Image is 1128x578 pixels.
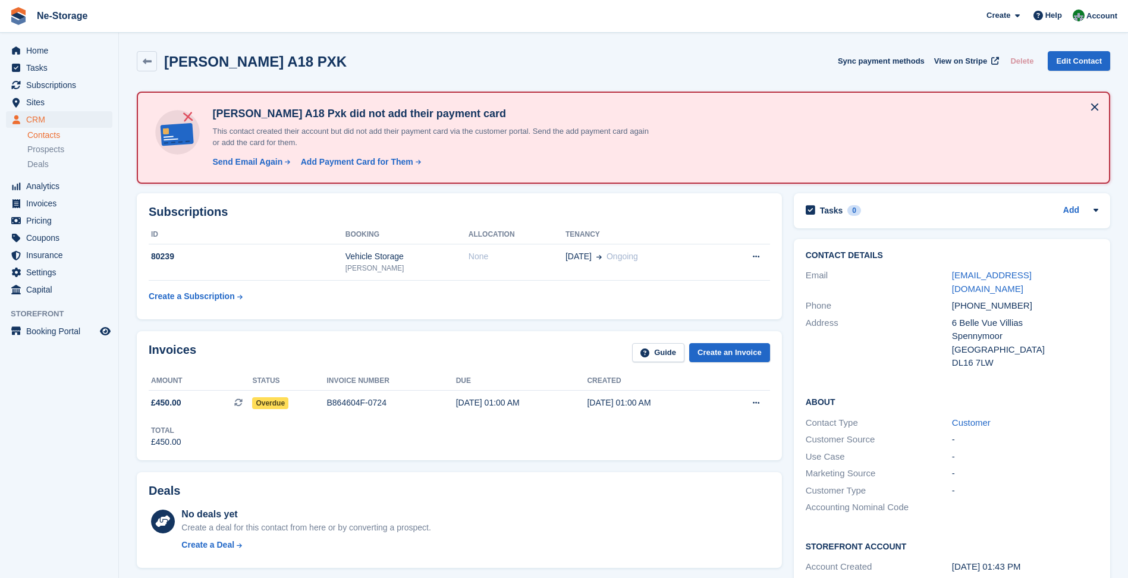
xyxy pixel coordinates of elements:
[6,264,112,281] a: menu
[208,125,653,149] p: This contact created their account but did not add their payment card via the customer portal. Se...
[27,159,49,170] span: Deals
[296,156,422,168] a: Add Payment Card for Them
[26,230,98,246] span: Coupons
[952,467,1098,480] div: -
[345,225,469,244] th: Booking
[806,540,1098,552] h2: Storefront Account
[1006,51,1038,71] button: Delete
[327,372,456,391] th: Invoice number
[806,450,952,464] div: Use Case
[6,59,112,76] a: menu
[345,263,469,274] div: [PERSON_NAME]
[6,42,112,59] a: menu
[6,77,112,93] a: menu
[952,270,1032,294] a: [EMAIL_ADDRESS][DOMAIN_NAME]
[26,111,98,128] span: CRM
[181,522,431,534] div: Create a deal for this contact from here or by converting a prospect.
[587,397,718,409] div: [DATE] 01:00 AM
[6,195,112,212] a: menu
[26,94,98,111] span: Sites
[26,212,98,229] span: Pricing
[6,111,112,128] a: menu
[252,397,288,409] span: Overdue
[6,281,112,298] a: menu
[456,372,587,391] th: Due
[6,212,112,229] a: menu
[469,250,565,263] div: None
[952,484,1098,498] div: -
[1086,10,1117,22] span: Account
[565,250,592,263] span: [DATE]
[11,308,118,320] span: Storefront
[806,501,952,514] div: Accounting Nominal Code
[820,205,843,216] h2: Tasks
[345,250,469,263] div: Vehicle Storage
[929,51,1001,71] a: View on Stripe
[689,343,770,363] a: Create an Invoice
[607,252,638,261] span: Ongoing
[27,144,64,155] span: Prospects
[26,323,98,340] span: Booking Portal
[181,539,234,551] div: Create a Deal
[806,467,952,480] div: Marketing Source
[565,225,718,244] th: Tenancy
[952,560,1098,574] div: [DATE] 01:43 PM
[952,356,1098,370] div: DL16 7LW
[327,397,456,409] div: B864604F-0724
[6,230,112,246] a: menu
[952,450,1098,464] div: -
[149,372,252,391] th: Amount
[149,290,235,303] div: Create a Subscription
[986,10,1010,21] span: Create
[1073,10,1085,21] img: Charlotte Nesbitt
[149,225,345,244] th: ID
[27,143,112,156] a: Prospects
[26,281,98,298] span: Capital
[149,250,345,263] div: 80239
[952,433,1098,447] div: -
[632,343,684,363] a: Guide
[6,247,112,263] a: menu
[301,156,413,168] div: Add Payment Card for Them
[952,417,991,428] a: Customer
[6,323,112,340] a: menu
[181,539,431,551] a: Create a Deal
[806,433,952,447] div: Customer Source
[806,395,1098,407] h2: About
[806,299,952,313] div: Phone
[456,397,587,409] div: [DATE] 01:00 AM
[26,178,98,194] span: Analytics
[26,247,98,263] span: Insurance
[149,343,196,363] h2: Invoices
[32,6,92,26] a: Ne-Storage
[6,94,112,111] a: menu
[212,156,282,168] div: Send Email Again
[26,42,98,59] span: Home
[806,316,952,370] div: Address
[1063,204,1079,218] a: Add
[806,484,952,498] div: Customer Type
[151,425,181,436] div: Total
[164,54,347,70] h2: [PERSON_NAME] A18 PXK
[806,251,1098,260] h2: Contact Details
[151,436,181,448] div: £450.00
[469,225,565,244] th: Allocation
[1045,10,1062,21] span: Help
[587,372,718,391] th: Created
[152,107,203,158] img: no-card-linked-e7822e413c904bf8b177c4d89f31251c4716f9871600ec3ca5bfc59e148c83f4.svg
[26,264,98,281] span: Settings
[952,329,1098,343] div: Spennymoor
[806,416,952,430] div: Contact Type
[149,205,770,219] h2: Subscriptions
[934,55,987,67] span: View on Stripe
[10,7,27,25] img: stora-icon-8386f47178a22dfd0bd8f6a31ec36ba5ce8667c1dd55bd0f319d3a0aa187defe.svg
[847,205,861,216] div: 0
[952,299,1098,313] div: [PHONE_NUMBER]
[26,77,98,93] span: Subscriptions
[806,560,952,574] div: Account Created
[1048,51,1110,71] a: Edit Contact
[98,324,112,338] a: Preview store
[26,59,98,76] span: Tasks
[952,343,1098,357] div: [GEOGRAPHIC_DATA]
[838,51,925,71] button: Sync payment methods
